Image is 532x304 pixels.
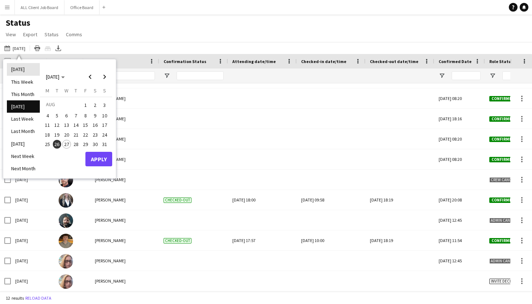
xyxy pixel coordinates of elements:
[54,44,63,53] app-action-btn: Export XLSX
[66,31,82,38] span: Comms
[489,116,516,122] span: Confirmed
[11,190,54,210] div: [DATE]
[71,139,81,149] button: 28-08-2025
[43,130,52,139] span: 18
[100,111,109,120] button: 10-08-2025
[434,109,485,129] div: [DATE] 18:16
[95,59,106,64] span: Name
[81,100,90,111] button: 01-08-2025
[52,111,62,120] button: 05-08-2025
[7,88,40,100] li: This Month
[72,121,80,130] span: 14
[489,177,523,183] span: Crew cancelled
[232,59,276,64] span: Attending date/time
[100,100,109,110] span: 3
[301,230,361,250] div: [DATE] 10:00
[90,139,100,149] button: 30-08-2025
[11,271,54,291] div: [DATE]
[62,130,71,139] button: 20-08-2025
[52,130,62,139] button: 19-08-2025
[62,111,71,120] span: 6
[7,150,40,162] li: Next Week
[177,71,224,80] input: Confirmation Status Filter Input
[62,139,71,149] button: 27-08-2025
[43,111,52,120] span: 4
[11,170,54,190] div: [DATE]
[91,121,100,130] span: 16
[489,72,496,79] button: Open Filter Menu
[91,130,100,139] span: 23
[108,71,155,80] input: Name Filter Input
[6,31,16,38] span: View
[97,70,112,84] button: Next month
[100,121,109,130] span: 17
[59,234,73,248] img: Eric O
[62,120,71,130] button: 13-08-2025
[71,111,81,120] button: 07-08-2025
[301,190,361,210] div: [DATE] 09:58
[95,238,126,243] span: [PERSON_NAME]
[84,87,87,94] span: F
[20,30,40,39] a: Export
[59,213,73,228] img: Kris Byrne
[370,59,418,64] span: Checked-out date/time
[59,59,71,64] span: Photo
[43,120,52,130] button: 11-08-2025
[59,254,73,268] img: Joanne Doyle
[24,294,53,302] button: Reload data
[100,130,109,139] span: 24
[23,31,37,38] span: Export
[33,44,42,53] app-action-btn: Print
[434,190,485,210] div: [DATE] 20:08
[489,59,513,64] span: Role Status
[46,74,59,80] span: [DATE]
[59,173,73,187] img: Chris Hickie
[95,217,126,223] span: [PERSON_NAME]
[81,111,90,120] button: 08-08-2025
[45,31,59,38] span: Status
[502,71,531,80] input: Role Status Filter Input
[43,100,81,111] td: AUG
[164,238,191,243] span: Checked-out
[489,218,524,223] span: Admin cancelled
[53,140,62,149] span: 26
[83,70,97,84] button: Previous month
[91,140,100,149] span: 30
[81,140,90,149] span: 29
[64,0,100,14] button: Office Board
[72,130,80,139] span: 21
[43,130,52,139] button: 18-08-2025
[7,100,40,113] li: [DATE]
[3,44,27,53] button: [DATE]
[434,230,485,250] div: [DATE] 11:54
[62,140,71,149] span: 27
[100,111,109,120] span: 10
[489,137,516,142] span: Confirmed
[90,100,100,111] button: 02-08-2025
[7,125,40,137] li: Last Month
[434,210,485,230] div: [DATE] 12:45
[91,100,100,110] span: 2
[85,152,112,166] button: Apply
[95,278,126,284] span: [PERSON_NAME]
[91,111,100,120] span: 9
[489,96,516,101] span: Confirmed
[56,87,58,94] span: T
[90,120,100,130] button: 16-08-2025
[370,230,430,250] div: [DATE] 18:19
[52,139,62,149] button: 26-08-2025
[100,130,109,139] button: 24-08-2025
[71,130,81,139] button: 21-08-2025
[95,177,126,182] span: [PERSON_NAME]
[90,111,100,120] button: 09-08-2025
[489,258,524,264] span: Admin cancelled
[100,120,109,130] button: 17-08-2025
[434,251,485,271] div: [DATE] 12:45
[3,30,19,39] a: View
[452,71,481,80] input: Confirmed Date Filter Input
[72,111,80,120] span: 7
[11,251,54,271] div: [DATE]
[75,87,77,94] span: T
[53,111,62,120] span: 5
[53,130,62,139] span: 19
